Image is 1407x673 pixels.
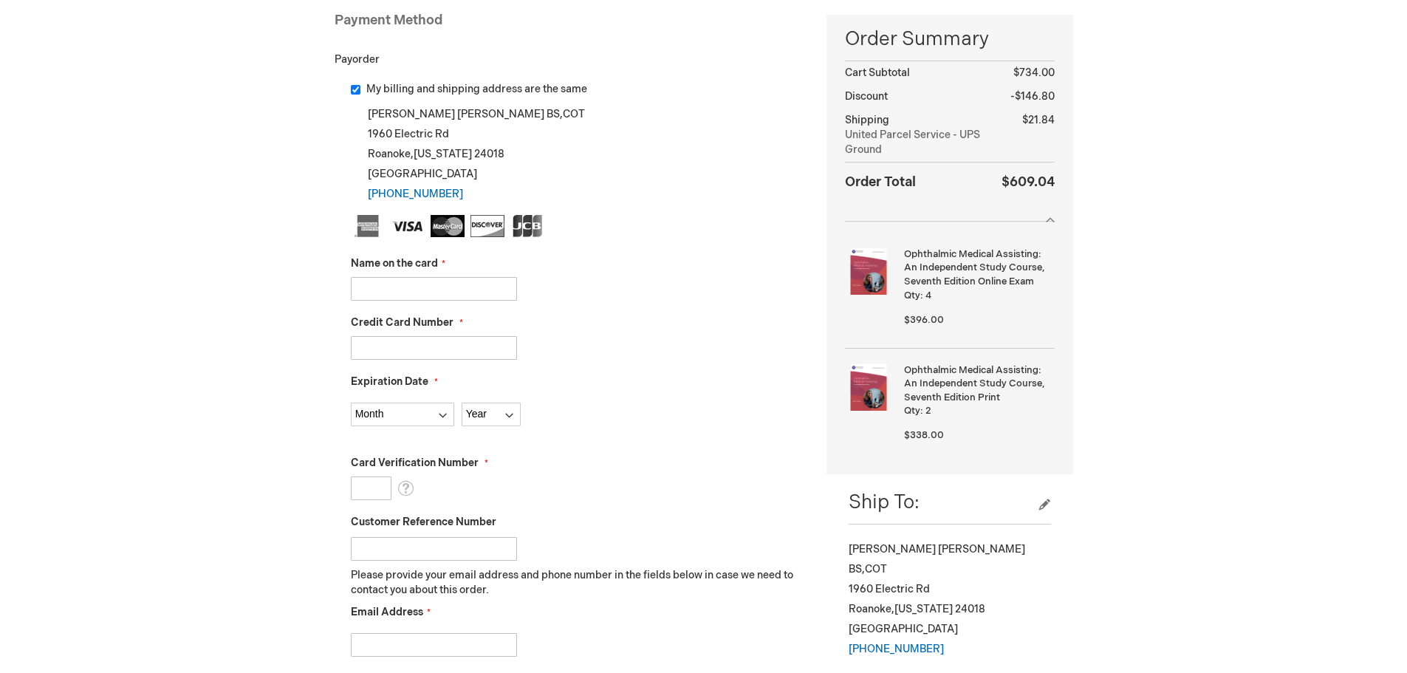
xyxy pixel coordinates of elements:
a: [PHONE_NUMBER] [849,643,944,655]
span: Discount [845,90,888,103]
span: 2 [925,405,931,417]
div: Payment Method [335,11,805,38]
span: Expiration Date [351,375,428,388]
span: -$146.80 [1010,90,1055,103]
img: Ophthalmic Medical Assisting: An Independent Study Course, Seventh Edition Online Exam [845,247,892,295]
span: Qty [904,405,920,417]
span: $338.00 [904,429,944,441]
span: Order Summary [845,26,1054,61]
span: Qty [904,290,920,301]
span: Shipping [845,114,889,126]
span: $609.04 [1002,174,1055,190]
span: $734.00 [1013,66,1055,79]
img: Visa [391,215,425,237]
span: [US_STATE] [894,603,953,615]
img: Ophthalmic Medical Assisting: An Independent Study Course, Seventh Edition Print [845,363,892,411]
img: Discover [470,215,504,237]
div: [PERSON_NAME] [PERSON_NAME] BS,COT 1960 Electric Rd Roanoke , 24018 [GEOGRAPHIC_DATA] [849,539,1050,659]
a: [PHONE_NUMBER] [368,188,463,200]
span: Payorder [335,53,380,66]
span: [US_STATE] [414,148,472,160]
img: American Express [351,215,385,237]
img: JCB [510,215,544,237]
span: My billing and shipping address are the same [366,83,587,95]
input: Credit Card Number [351,336,517,360]
strong: Ophthalmic Medical Assisting: An Independent Study Course, Seventh Edition Online Exam [904,247,1050,289]
input: Card Verification Number [351,476,391,500]
span: Name on the card [351,257,438,270]
p: Please provide your email address and phone number in the fields below in case we need to contact... [351,568,805,598]
span: Ship To: [849,491,920,514]
img: MasterCard [431,215,465,237]
div: [PERSON_NAME] [PERSON_NAME] BS,COT 1960 Electric Rd Roanoke , 24018 [GEOGRAPHIC_DATA] [351,104,805,204]
span: 4 [925,290,931,301]
th: Cart Subtotal [845,61,999,86]
strong: Ophthalmic Medical Assisting: An Independent Study Course, Seventh Edition Print [904,363,1050,405]
span: Card Verification Number [351,457,479,469]
span: Customer Reference Number [351,516,496,528]
span: $21.84 [1022,114,1055,126]
span: Credit Card Number [351,316,453,329]
span: $396.00 [904,314,944,326]
span: United Parcel Service - UPS Ground [845,128,999,157]
strong: Order Total [845,171,916,192]
span: Email Address [351,606,423,618]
